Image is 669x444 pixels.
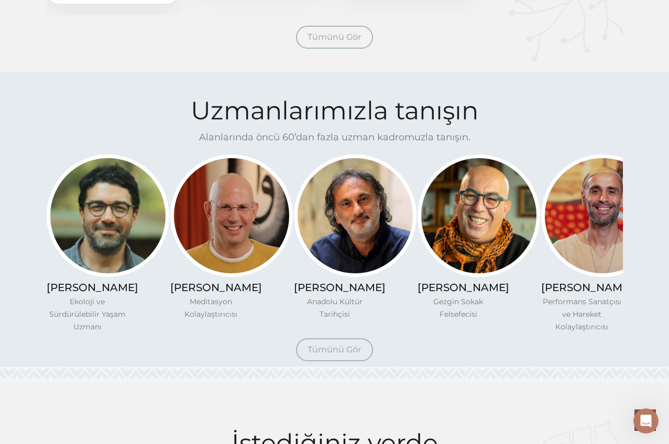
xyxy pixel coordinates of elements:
[541,154,664,277] img: alperakprofil-300x300.jpg
[308,32,361,42] span: Tümünü Gör
[296,26,373,49] a: Tümünü Gör
[170,154,293,277] img: meditasyon-ahmet-1-300x300.jpg
[49,297,126,331] span: Ekoloji ve Sürdürülebilir Yaşam Uzmanı
[47,154,169,277] img: ahmetacarprofil--300x300.jpg
[543,297,621,331] span: Performans Sanatçısı ve Hareket Kolaylaştırıcısı
[418,281,509,294] a: [PERSON_NAME]
[294,154,416,277] img: Ali_Canip_Olgunlu_003_copy-300x300.jpg
[296,338,373,361] a: Tümünü Gör
[541,281,633,294] a: [PERSON_NAME]
[308,345,361,354] span: Tümünü Gör
[307,297,363,319] span: Anadolu Kültür Tarihçisi
[199,131,470,143] span: Alanlarında öncü 60’dan fazla uzman kadromuzla tanışın.
[170,281,262,294] a: [PERSON_NAME]
[433,297,483,319] span: Gezgin Sokak Felsefecisi
[633,408,659,434] iframe: Intercom live chat
[184,297,237,319] span: Meditasyon Kolaylaştırıcısı
[418,154,540,277] img: alinakiprofil--300x300.jpg
[47,281,138,294] a: [PERSON_NAME]
[294,281,386,294] a: [PERSON_NAME]
[47,96,623,125] p: Uzmanlarımızla tanışın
